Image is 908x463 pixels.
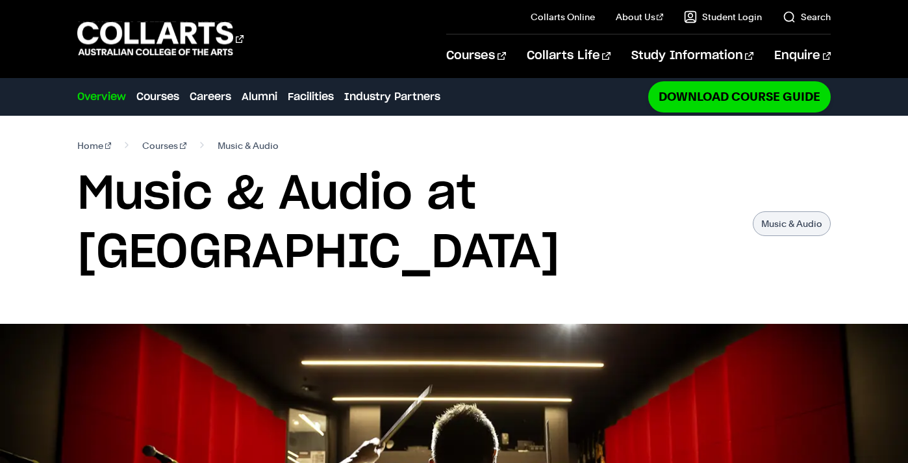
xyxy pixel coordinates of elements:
a: Student Login [684,10,762,23]
a: Overview [77,89,126,105]
a: Alumni [242,89,277,105]
a: Home [77,137,112,155]
a: Study Information [631,34,753,77]
a: Collarts Online [531,10,595,23]
a: Download Course Guide [648,81,831,112]
span: Music & Audio [218,137,279,155]
a: Courses [136,89,179,105]
a: Courses [142,137,186,155]
a: Courses [446,34,505,77]
h1: Music & Audio at [GEOGRAPHIC_DATA] [77,165,740,282]
div: Go to homepage [77,20,244,57]
a: About Us [616,10,664,23]
a: Industry Partners [344,89,440,105]
a: Enquire [774,34,831,77]
a: Careers [190,89,231,105]
p: Music & Audio [753,211,831,236]
a: Search [783,10,831,23]
a: Collarts Life [527,34,611,77]
a: Facilities [288,89,334,105]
